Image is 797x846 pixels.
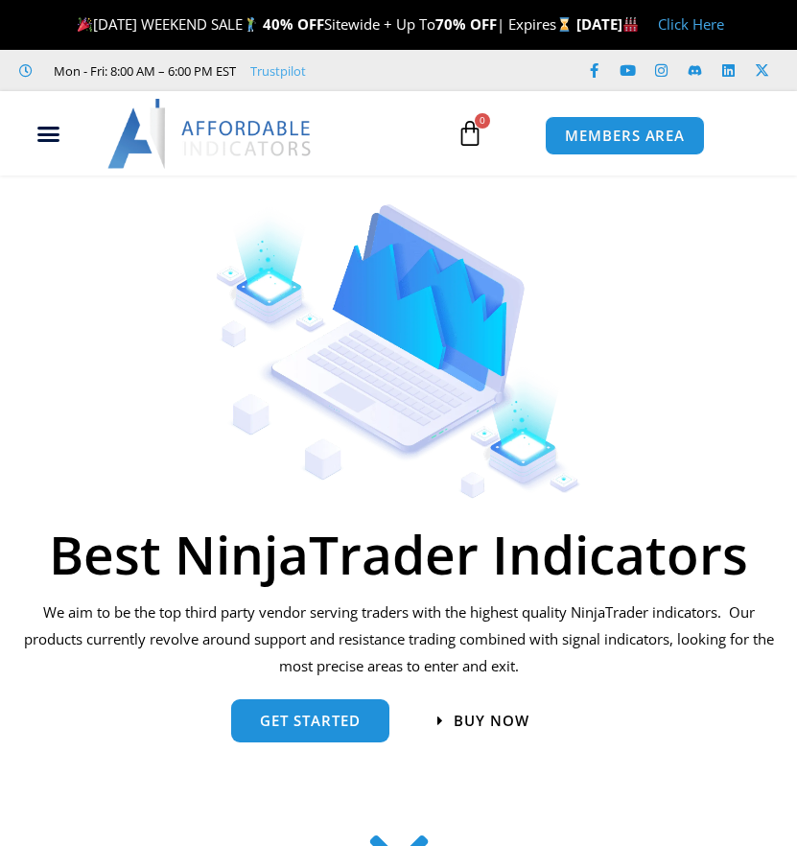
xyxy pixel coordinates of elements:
span: get started [260,714,361,728]
img: 🏌️‍♂️ [244,17,258,32]
img: 🎉 [78,17,92,32]
strong: [DATE] [576,14,639,34]
a: Trustpilot [250,59,306,82]
span: Buy now [454,714,529,728]
span: 0 [475,113,490,129]
img: ⌛ [557,17,572,32]
img: Indicators 1 | Affordable Indicators – NinjaTrader [216,204,581,499]
span: [DATE] WEEKEND SALE Sitewide + Up To | Expires [73,14,576,34]
p: We aim to be the top third party vendor serving traders with the highest quality NinjaTrader indi... [14,599,783,680]
a: MEMBERS AREA [545,116,705,155]
a: Click Here [658,14,724,34]
h1: Best NinjaTrader Indicators [14,528,783,580]
span: Mon - Fri: 8:00 AM – 6:00 PM EST [49,59,236,82]
a: 0 [428,106,512,161]
a: get started [231,699,389,742]
a: Buy now [437,714,529,728]
strong: 70% OFF [435,14,497,34]
img: LogoAI | Affordable Indicators – NinjaTrader [107,99,314,168]
img: 🏭 [623,17,638,32]
span: MEMBERS AREA [565,129,685,143]
strong: 40% OFF [263,14,324,34]
div: Menu Toggle [9,116,87,153]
